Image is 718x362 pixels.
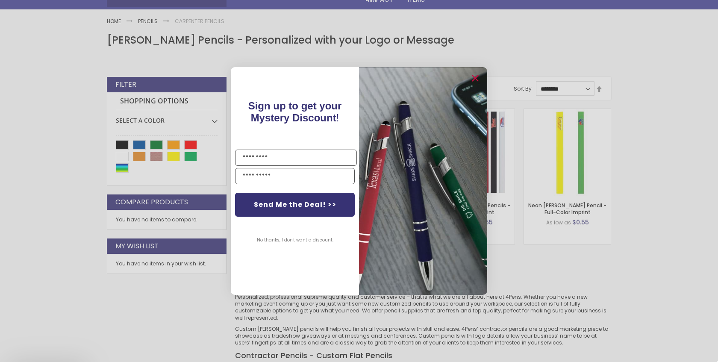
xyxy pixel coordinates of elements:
[248,100,342,124] span: Sign up to get your Mystery Discount
[235,193,355,217] button: Send Me the Deal! >>
[468,71,482,85] button: Close dialog
[253,230,338,251] button: No thanks, I don't want a discount.
[359,67,487,295] img: pop-up-image
[248,100,342,124] span: !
